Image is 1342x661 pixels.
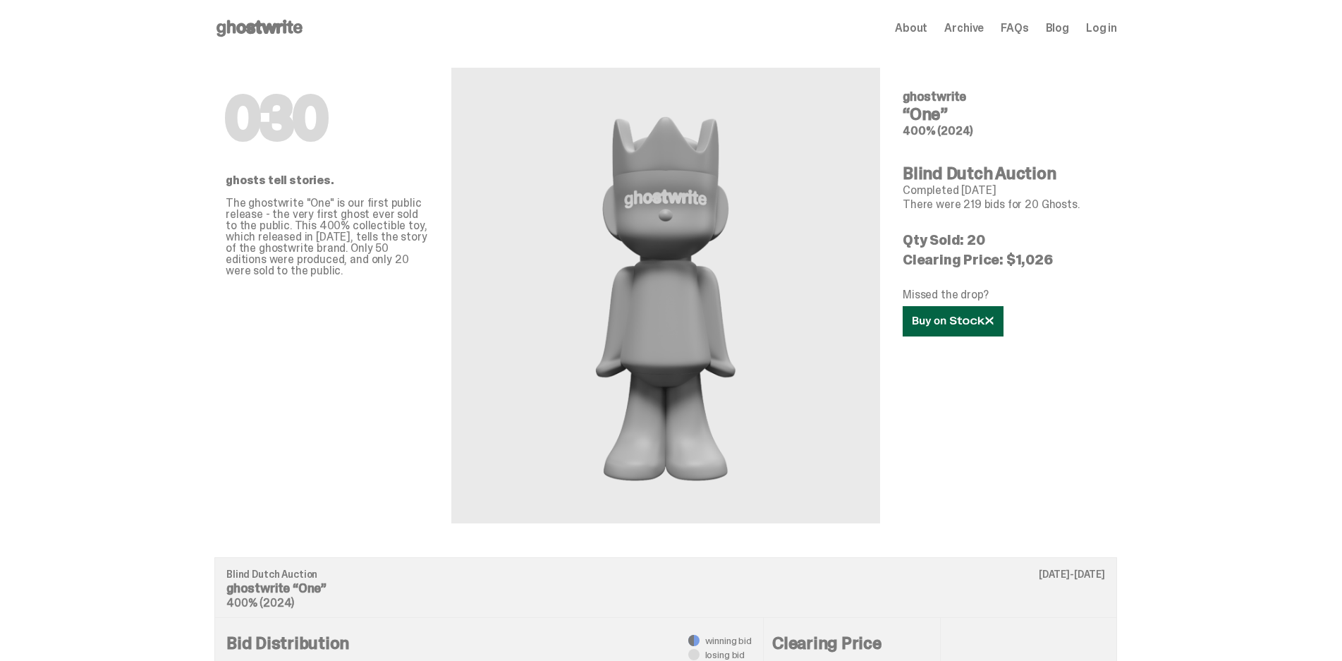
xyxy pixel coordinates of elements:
[226,582,1105,595] p: ghostwrite “One”
[903,185,1106,196] p: Completed [DATE]
[705,650,745,660] span: losing bid
[903,88,966,105] span: ghostwrite
[556,102,774,490] img: ghostwrite&ldquo;One&rdquo;
[895,23,927,34] a: About
[226,198,429,277] p: The ghostwrite "One" is our first public release - the very first ghost ever sold to the public. ...
[903,123,973,138] span: 400% (2024)
[903,233,1106,247] p: Qty Sold: 20
[226,595,294,610] span: 400% (2024)
[903,289,1106,301] p: Missed the drop?
[705,636,752,645] span: winning bid
[226,90,429,147] h1: 030
[903,253,1106,267] p: Clearing Price: $1,026
[944,23,984,34] a: Archive
[903,106,1106,123] h4: “One”
[1086,23,1117,34] a: Log in
[772,635,932,652] h4: Clearing Price
[226,175,429,186] p: ghosts tell stories.
[903,199,1106,210] p: There were 219 bids for 20 Ghosts.
[1039,569,1105,579] p: [DATE]-[DATE]
[1001,23,1028,34] a: FAQs
[903,165,1106,182] h4: Blind Dutch Auction
[226,569,1105,579] p: Blind Dutch Auction
[1046,23,1069,34] a: Blog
